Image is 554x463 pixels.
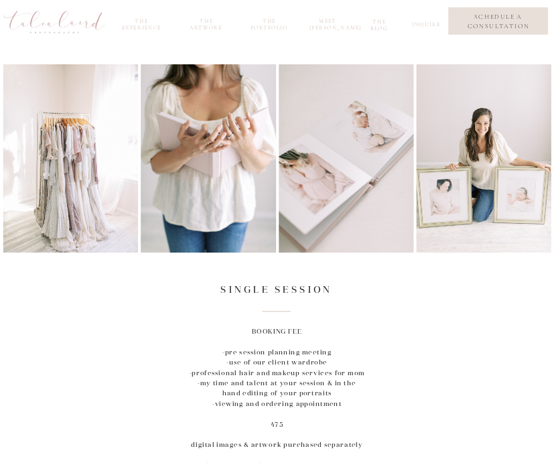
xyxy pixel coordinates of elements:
a: inquire [412,21,438,32]
img: Talia Laird Photography photographer milwaukee wi holding custom framing [416,50,551,253]
a: the portfolio [247,18,291,29]
a: the Artwork [184,18,228,29]
a: meet [PERSON_NAME] [309,18,346,29]
a: schedule a consultation [456,11,541,31]
img: Talia Laird Photography photographer milwaukee wi holding pink album [279,50,413,253]
img: Talia Laird Photography photographer milwaukee wi holding pink album [141,50,275,253]
img: photographer milwaukee wi wardrobe of pretty dresses in nuetral tones Talia Laird Photography [3,50,138,253]
a: the experience [117,18,166,29]
h2: single session [218,283,335,293]
p: BOOKING FEE -pre session planning meeting -use of our client wardrobe -professional hair and make... [190,326,365,450]
a: the blog [364,19,393,29]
